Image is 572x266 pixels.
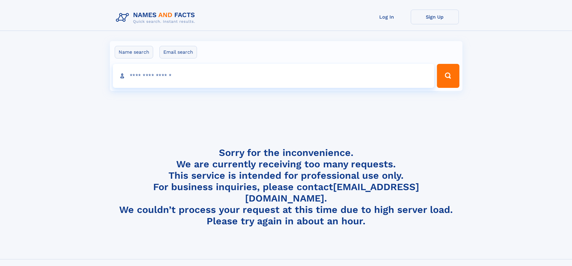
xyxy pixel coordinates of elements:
[437,64,459,88] button: Search Button
[113,64,434,88] input: search input
[159,46,197,58] label: Email search
[115,46,153,58] label: Name search
[113,147,459,227] h4: Sorry for the inconvenience. We are currently receiving too many requests. This service is intend...
[245,181,419,204] a: [EMAIL_ADDRESS][DOMAIN_NAME]
[363,10,411,24] a: Log In
[411,10,459,24] a: Sign Up
[113,10,200,26] img: Logo Names and Facts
